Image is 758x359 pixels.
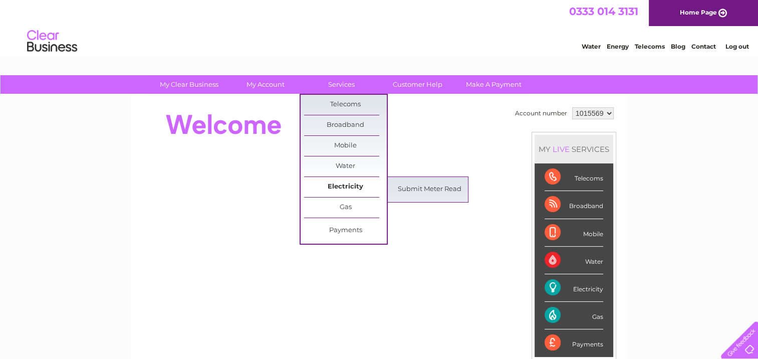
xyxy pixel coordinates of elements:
[569,5,638,18] a: 0333 014 3131
[27,26,78,57] img: logo.png
[545,191,603,219] div: Broadband
[143,6,616,49] div: Clear Business is a trading name of Verastar Limited (registered in [GEOGRAPHIC_DATA] No. 3667643...
[607,43,629,50] a: Energy
[304,221,387,241] a: Payments
[224,75,307,94] a: My Account
[304,95,387,115] a: Telecoms
[376,75,459,94] a: Customer Help
[545,302,603,329] div: Gas
[304,177,387,197] a: Electricity
[725,43,748,50] a: Log out
[545,163,603,191] div: Telecoms
[300,75,383,94] a: Services
[535,135,613,163] div: MY SERVICES
[545,274,603,302] div: Electricity
[304,156,387,176] a: Water
[551,144,572,154] div: LIVE
[304,136,387,156] a: Mobile
[545,219,603,247] div: Mobile
[304,115,387,135] a: Broadband
[388,179,471,200] a: Submit Meter Read
[545,329,603,356] div: Payments
[635,43,665,50] a: Telecoms
[304,198,387,218] a: Gas
[513,105,570,122] td: Account number
[582,43,601,50] a: Water
[691,43,716,50] a: Contact
[148,75,230,94] a: My Clear Business
[545,247,603,274] div: Water
[671,43,685,50] a: Blog
[452,75,535,94] a: Make A Payment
